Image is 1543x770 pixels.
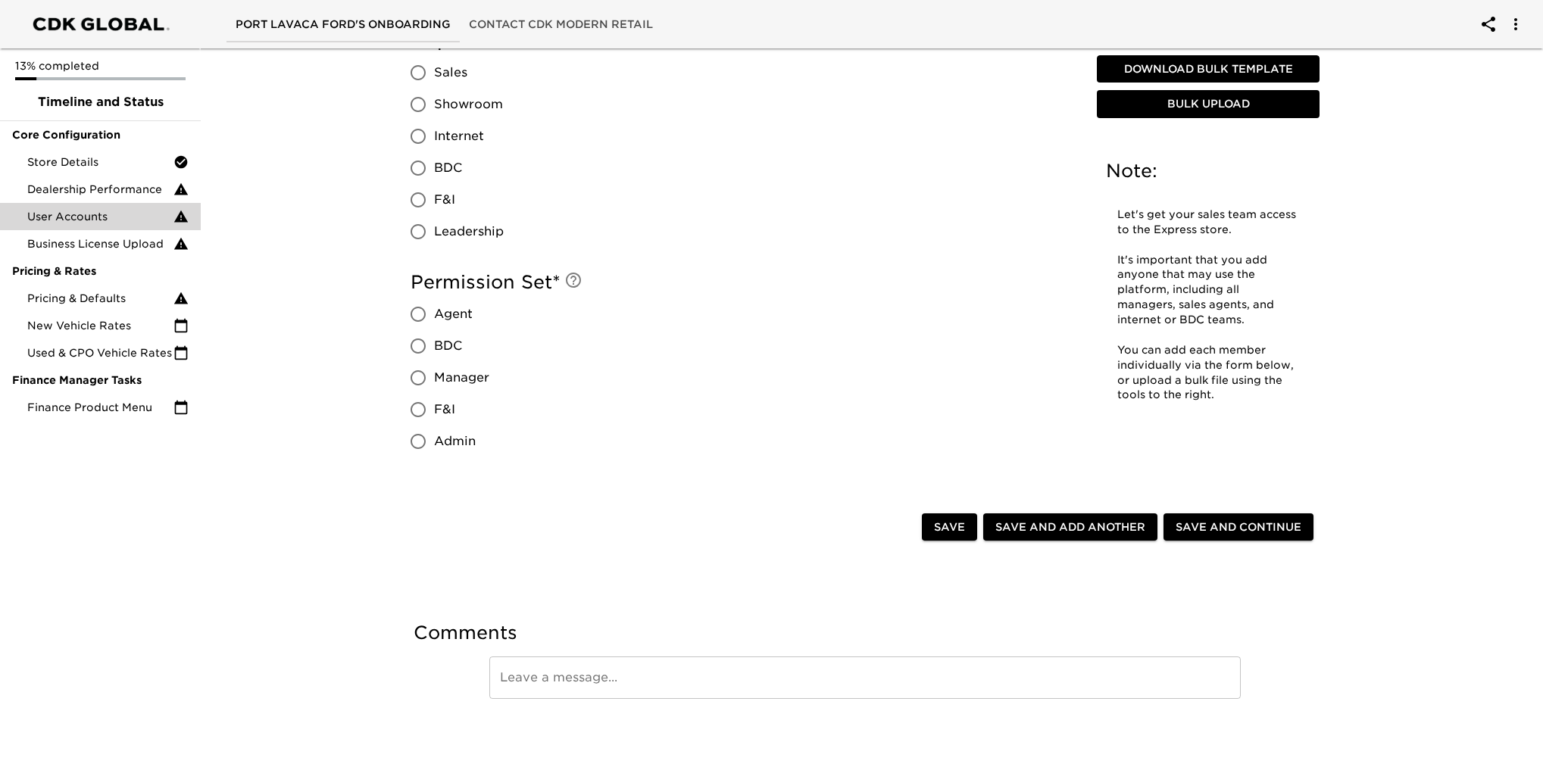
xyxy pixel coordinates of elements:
h5: Permission Set [411,270,1079,295]
button: Download Bulk Template [1097,55,1320,83]
button: Save and Continue [1163,513,1313,541]
span: Save [934,518,965,537]
span: Save and Continue [1176,518,1301,537]
span: Leadership [434,223,504,241]
h5: Comments [414,621,1317,645]
span: Download Bulk Template [1103,60,1313,79]
span: Used & CPO Vehicle Rates [27,345,173,360]
span: Finance Product Menu [27,400,173,415]
span: Contact CDK Modern Retail [469,15,653,34]
span: F&I [434,191,455,209]
span: Finance Manager Tasks [12,373,189,388]
span: Agent [434,305,473,323]
span: Store Details [27,154,173,170]
button: Bulk Upload [1097,91,1320,119]
span: Pricing & Defaults [27,291,173,306]
span: BDC [434,159,462,177]
p: It's important that you add anyone that may use the platform, including all managers, sales agent... [1117,253,1299,328]
span: User Accounts [27,209,173,224]
button: Save and Add Another [983,513,1157,541]
button: account of current user [1470,6,1507,42]
span: Save and Add Another [995,518,1145,537]
h5: Note: [1106,159,1310,183]
span: Admin [434,432,476,450]
p: Let's get your sales team access to the Express store. [1117,207,1299,238]
span: BDC [434,337,462,355]
button: account of current user [1498,6,1534,42]
button: Save [922,513,977,541]
span: Sales [434,64,467,82]
span: New Vehicle Rates [27,318,173,333]
p: You can add each member individually via the form below, or upload a bulk file using the tools to... [1117,343,1299,404]
p: 13% completed [15,58,186,73]
span: F&I [434,401,455,419]
span: Timeline and Status [12,93,189,111]
span: Port Lavaca Ford's Onboarding [236,15,451,34]
span: Pricing & Rates [12,263,189,279]
span: Manager [434,369,489,387]
span: Bulk Upload [1103,95,1313,114]
span: Showroom [434,95,503,114]
span: Internet [434,127,484,145]
span: Business License Upload [27,236,173,251]
span: Core Configuration [12,127,189,142]
span: Dealership Performance [27,182,173,197]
